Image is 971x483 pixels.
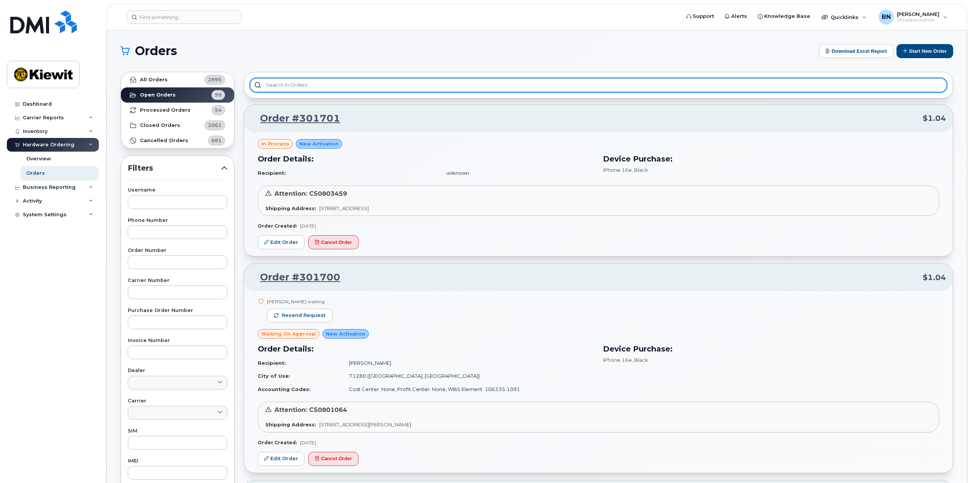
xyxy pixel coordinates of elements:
label: Invoice Number [128,338,227,343]
label: Phone Number [128,218,227,223]
strong: Recipient: [258,360,286,366]
div: [PERSON_NAME] waiting [267,298,333,305]
a: Cancelled Orders681 [121,133,234,148]
span: 681 [211,137,222,144]
span: 54 [215,106,222,114]
span: $1.04 [923,113,946,124]
td: 71280 ([GEOGRAPHIC_DATA], [GEOGRAPHIC_DATA]) [342,369,594,383]
strong: Shipping Address: [265,205,316,211]
button: Start New Order [896,44,953,58]
strong: Accounting Codes: [258,386,311,392]
span: iPhone 16e [603,167,632,173]
strong: All Orders [140,77,168,83]
span: iPhone 16e [603,357,632,363]
span: Attention: CS0803459 [274,190,347,197]
strong: City of Use: [258,373,290,379]
label: Carrier Number [128,278,227,283]
a: Closed Orders2061 [121,118,234,133]
h3: Device Purchase: [603,343,939,355]
span: , Black [632,167,648,173]
span: [STREET_ADDRESS][PERSON_NAME] [319,421,411,428]
label: Carrier [128,399,227,404]
label: Username [128,188,227,193]
iframe: Messenger Launcher [938,450,965,477]
span: [DATE] [300,440,316,445]
button: Cancel Order [308,235,359,249]
h3: Device Purchase: [603,153,939,165]
span: 2895 [208,76,222,83]
strong: Order Created: [258,223,297,229]
label: Dealer [128,368,227,373]
span: Filters [128,163,221,174]
td: [PERSON_NAME] [342,356,594,370]
td: unknown [439,166,594,180]
span: 2061 [208,122,222,129]
input: Search in orders [250,78,947,92]
a: All Orders2895 [121,72,234,87]
span: Attention: CS0801064 [274,406,347,413]
span: in process [261,140,289,147]
strong: Shipping Address: [265,421,316,428]
button: Resend request [267,309,333,322]
span: $1.04 [923,272,946,283]
strong: Order Created: [258,440,297,445]
strong: Closed Orders [140,122,180,128]
span: Resend request [282,312,325,319]
strong: Recipient: [258,170,286,176]
a: Edit Order [258,452,305,466]
a: Order #301700 [251,271,340,284]
a: Open Orders99 [121,87,234,103]
label: Order Number [128,248,227,253]
a: Order #301701 [251,112,340,125]
h3: Order Details: [258,153,594,165]
span: [STREET_ADDRESS] [319,205,369,211]
strong: Open Orders [140,92,176,98]
label: IMEI [128,459,227,464]
button: Cancel Order [308,452,359,466]
strong: Processed Orders [140,107,190,113]
label: Purchase Order Number [128,308,227,313]
span: 99 [215,91,222,98]
h3: Order Details: [258,343,594,355]
a: Edit Order [258,235,305,249]
span: Waiting On Approval [261,330,316,337]
span: Orders [135,45,177,57]
a: Processed Orders54 [121,103,234,118]
span: New Activation [299,140,339,147]
label: SIM [128,429,227,434]
button: Download Excel Report [819,44,893,58]
strong: Cancelled Orders [140,138,188,144]
span: New Activation [326,330,365,337]
span: [DATE] [300,223,316,229]
td: Cost Center: None, Profit Center: None, WBS Element: 106335.1091 [342,383,594,396]
span: , Black [632,357,648,363]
